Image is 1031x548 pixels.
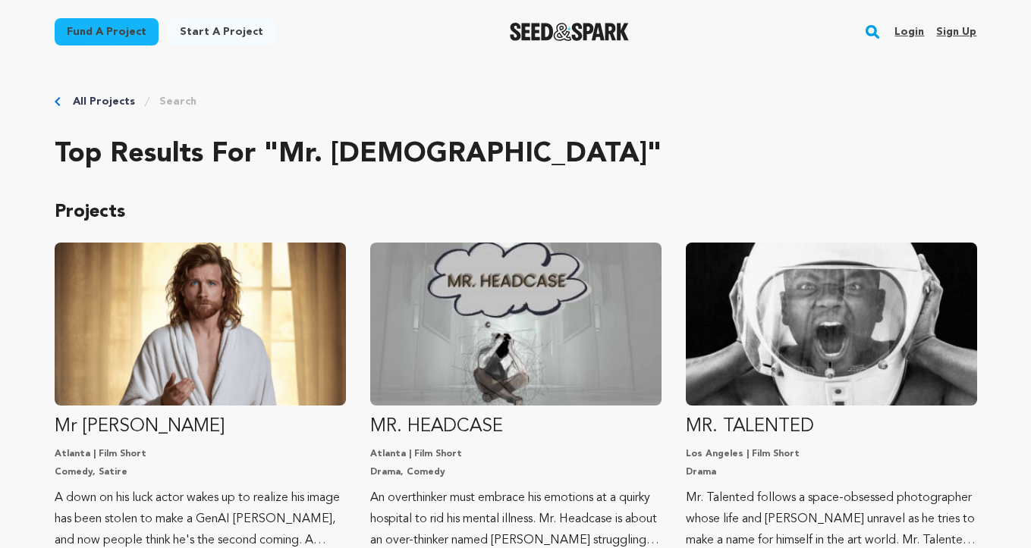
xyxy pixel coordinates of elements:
p: MR. TALENTED [686,415,977,439]
p: Los Angeles | Film Short [686,448,977,460]
p: Mr [PERSON_NAME] [55,415,346,439]
a: Start a project [168,18,275,45]
a: Search [159,94,196,109]
p: Comedy, Satire [55,466,346,478]
h2: Top results for "mr. [DEMOGRAPHIC_DATA]" [55,139,977,170]
p: Atlanta | Film Short [370,448,662,460]
a: Sign up [936,20,976,44]
img: Seed&Spark Logo Dark Mode [510,23,629,41]
a: Fund a project [55,18,159,45]
p: Drama, Comedy [370,466,662,478]
a: Seed&Spark Homepage [510,23,629,41]
p: MR. HEADCASE [370,415,662,439]
a: All Projects [73,94,135,109]
a: Login [894,20,924,44]
p: Atlanta | Film Short [55,448,346,460]
div: Breadcrumb [55,94,977,109]
p: Projects [55,200,977,224]
p: Drama [686,466,977,478]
